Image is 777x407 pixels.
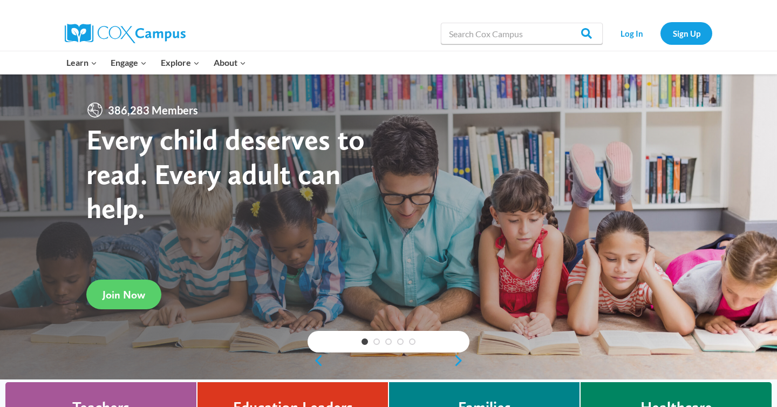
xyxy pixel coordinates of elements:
input: Search Cox Campus [441,23,603,44]
nav: Secondary Navigation [608,22,712,44]
a: Log In [608,22,655,44]
div: content slider buttons [308,350,469,371]
a: 2 [373,338,380,345]
span: Join Now [103,288,145,301]
a: 4 [397,338,404,345]
a: next [453,354,469,367]
img: Cox Campus [65,24,186,43]
a: Sign Up [660,22,712,44]
a: 1 [362,338,368,345]
a: Join Now [86,280,161,309]
strong: Every child deserves to read. Every adult can help. [86,122,365,225]
span: 386,283 Members [104,101,202,119]
span: About [214,56,246,70]
a: 5 [409,338,415,345]
nav: Primary Navigation [59,51,253,74]
span: Engage [111,56,147,70]
a: previous [308,354,324,367]
span: Learn [66,56,97,70]
a: 3 [385,338,392,345]
span: Explore [161,56,200,70]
